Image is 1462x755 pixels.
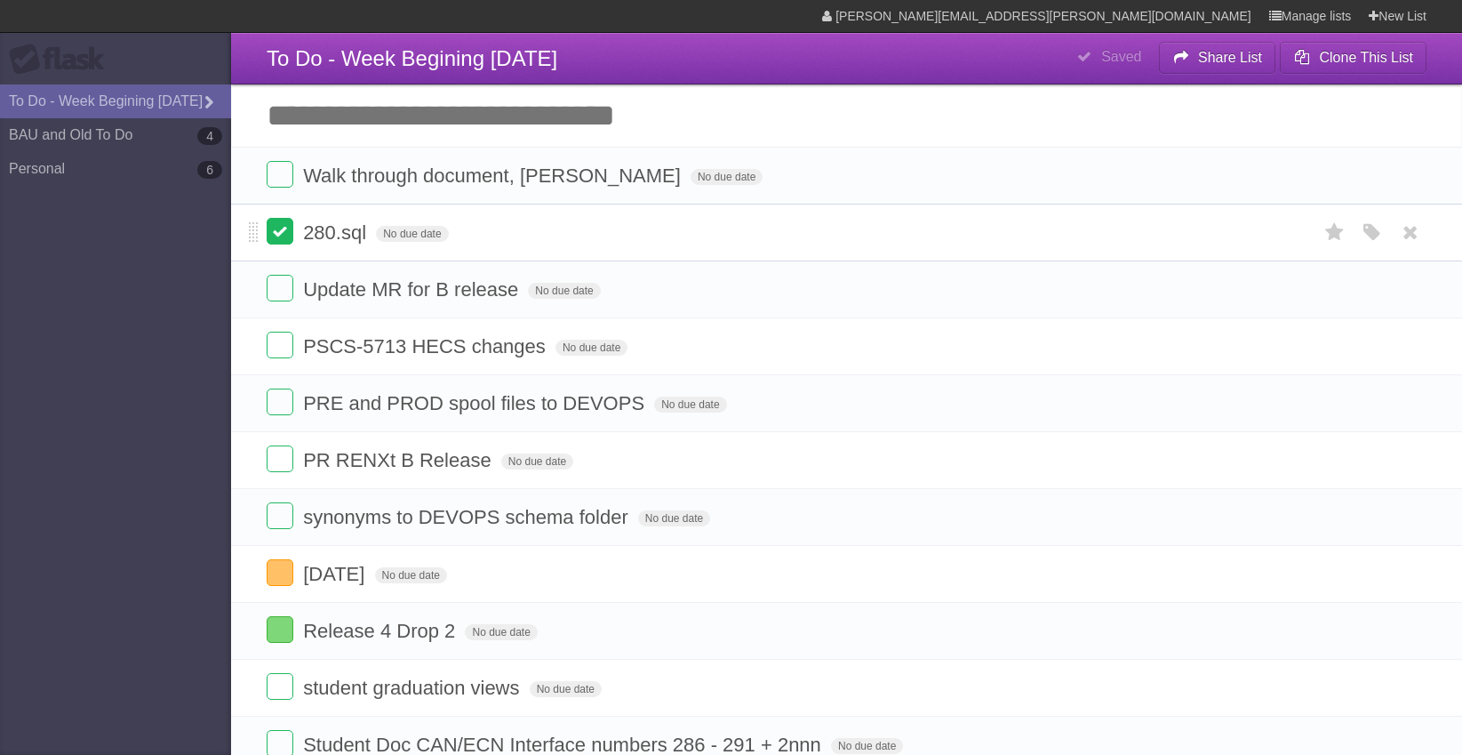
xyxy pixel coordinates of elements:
span: 280.sql [303,221,371,244]
label: Done [267,559,293,586]
span: No due date [501,454,573,470]
span: No due date [654,397,726,413]
span: To Do - Week Begining [DATE] [267,46,557,70]
label: Done [267,218,293,245]
span: Update MR for B release [303,278,523,301]
span: No due date [376,226,448,242]
b: Clone This List [1319,50,1413,65]
span: Release 4 Drop 2 [303,620,459,642]
span: Walk through document, [PERSON_NAME] [303,165,685,187]
div: Flask [9,44,116,76]
b: Share List [1198,50,1262,65]
label: Done [267,502,293,529]
button: Clone This List [1280,42,1426,74]
span: No due date [375,567,447,583]
span: PSCS-5713 HECS changes [303,335,550,357]
b: Saved [1101,49,1141,64]
b: 4 [197,127,222,145]
span: No due date [465,624,537,640]
span: No due date [831,738,903,754]
label: Done [267,673,293,700]
label: Done [267,616,293,643]
span: PR RENXt B Release [303,449,496,471]
span: No due date [530,681,602,697]
span: [DATE] [303,563,369,585]
label: Done [267,446,293,472]
b: 6 [197,161,222,179]
span: No due date [555,340,627,356]
span: PRE and PROD spool files to DEVOPS [303,392,649,414]
label: Done [267,389,293,415]
span: synonyms to DEVOPS schema folder [303,506,633,528]
span: No due date [691,169,763,185]
span: student graduation views [303,677,523,699]
label: Done [267,161,293,188]
label: Star task [1318,218,1352,247]
button: Share List [1159,42,1276,74]
span: No due date [528,283,600,299]
label: Done [267,332,293,358]
label: Done [267,275,293,301]
span: No due date [638,510,710,526]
